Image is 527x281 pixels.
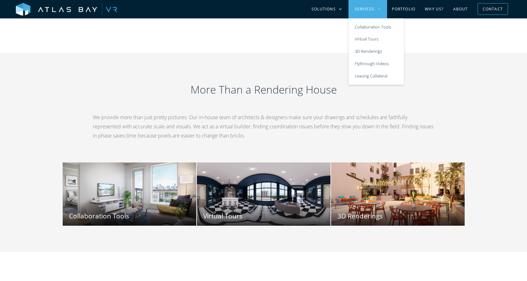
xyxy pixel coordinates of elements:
[348,70,404,82] a: Leasing Collateral
[348,18,404,85] nav: Services
[348,21,404,33] a: Collaboration Tools
[348,58,404,70] a: Flythrough Videos
[311,6,336,12] div: Solutions
[483,4,503,14] div: Contact
[16,3,117,16] img: Atlas Bay VR Logo
[337,211,458,221] h3: 3D Renderings
[331,162,465,226] a: 3D Renderings
[348,33,404,46] a: Virtual Tours
[348,46,404,58] a: 3D Renderings
[63,162,196,226] a: Collaboration Tools
[93,82,435,97] h2: More Than a Rendering House
[93,113,435,140] p: We provide more than just pretty pictures. Our in-house team of architects & designers make sure ...
[197,162,330,226] a: Virtual Tours
[69,211,190,221] h3: Collaboration Tools
[478,3,508,15] a: Contact
[355,6,375,12] div: Services
[203,211,324,221] h3: Virtual Tours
